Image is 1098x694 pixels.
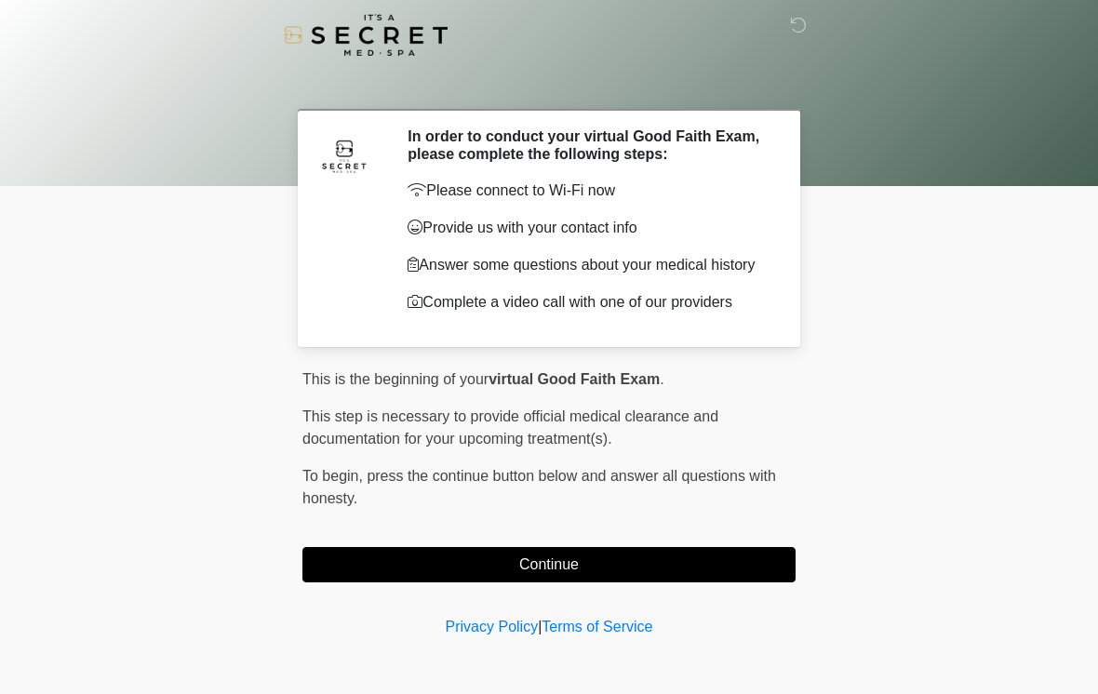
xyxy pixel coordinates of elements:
[302,468,776,506] span: press the continue button below and answer all questions with honesty.
[302,547,796,582] button: Continue
[408,254,768,276] p: Answer some questions about your medical history
[538,619,542,634] a: |
[316,127,372,183] img: Agent Avatar
[542,619,652,634] a: Terms of Service
[408,180,768,202] p: Please connect to Wi-Fi now
[302,408,718,447] span: This step is necessary to provide official medical clearance and documentation for your upcoming ...
[489,371,660,387] strong: virtual Good Faith Exam
[408,127,768,163] h2: In order to conduct your virtual Good Faith Exam, please complete the following steps:
[302,468,367,484] span: To begin,
[288,67,810,101] h1: ‎ ‎
[302,371,489,387] span: This is the beginning of your
[284,14,448,56] img: It's A Secret Med Spa Logo
[660,371,663,387] span: .
[446,619,539,634] a: Privacy Policy
[408,217,768,239] p: Provide us with your contact info
[408,291,768,314] p: Complete a video call with one of our providers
